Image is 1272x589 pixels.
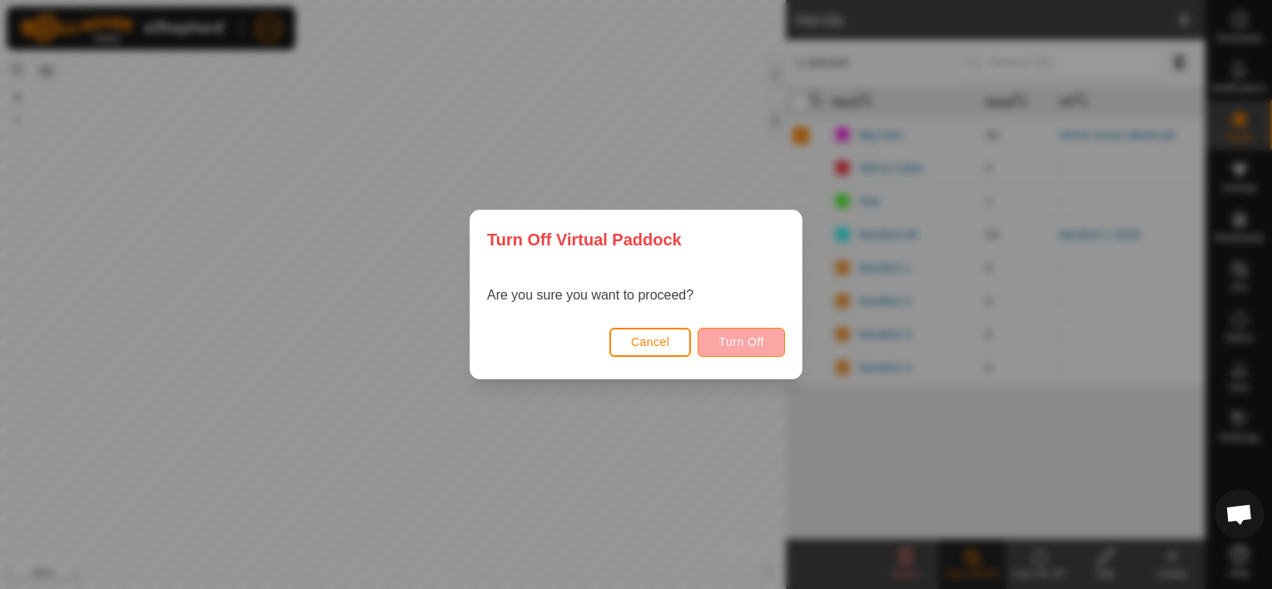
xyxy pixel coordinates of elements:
[609,328,692,357] button: Cancel
[487,285,693,305] p: Are you sure you want to proceed?
[718,335,764,349] span: Turn Off
[698,328,785,357] button: Turn Off
[631,335,670,349] span: Cancel
[487,227,682,252] span: Turn Off Virtual Paddock
[1215,489,1265,539] div: Open chat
